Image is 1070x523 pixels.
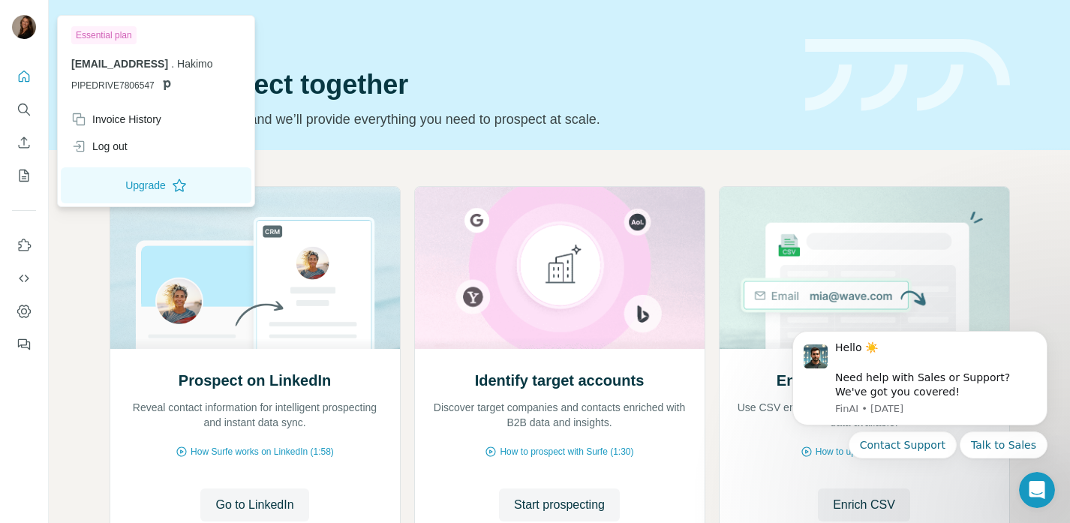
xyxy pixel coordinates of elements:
span: How to prospect with Surfe (1:30) [500,445,633,458]
div: Quick start [110,28,787,43]
h1: Let’s prospect together [110,70,787,100]
span: PIPEDRIVE7806547 [71,79,155,92]
p: Pick your starting point and we’ll provide everything you need to prospect at scale. [110,109,787,130]
img: Avatar [12,15,36,39]
button: Go to LinkedIn [200,488,308,521]
button: Use Surfe API [12,265,36,292]
button: Feedback [12,331,36,358]
span: Start prospecting [514,496,605,514]
p: Use CSV enrichment to confirm you are using the best data available. [735,400,994,430]
button: Enrich CSV [12,129,36,156]
span: [EMAIL_ADDRESS] [71,58,168,70]
button: Use Surfe on LinkedIn [12,232,36,259]
h2: Prospect on LinkedIn [179,370,331,391]
div: Log out [71,139,128,154]
button: Quick start [12,63,36,90]
p: Discover target companies and contacts enriched with B2B data and insights. [430,400,690,430]
img: Identify target accounts [414,187,705,349]
button: Upgrade [61,167,251,203]
div: Essential plan [71,26,137,44]
div: Invoice History [71,112,161,127]
button: Start prospecting [499,488,620,521]
span: Go to LinkedIn [215,496,293,514]
iframe: Intercom live chat [1019,472,1055,508]
span: . [171,58,174,70]
h2: Identify target accounts [475,370,645,391]
iframe: Intercom notifications message [770,312,1070,515]
p: Reveal contact information for intelligent prospecting and instant data sync. [125,400,385,430]
img: Prospect on LinkedIn [110,187,401,349]
span: How Surfe works on LinkedIn (1:58) [191,445,334,458]
span: Hakimo [177,58,212,70]
button: Dashboard [12,298,36,325]
img: Enrich your contact lists [719,187,1010,349]
img: banner [805,39,1010,112]
button: Search [12,96,36,123]
button: My lists [12,162,36,189]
